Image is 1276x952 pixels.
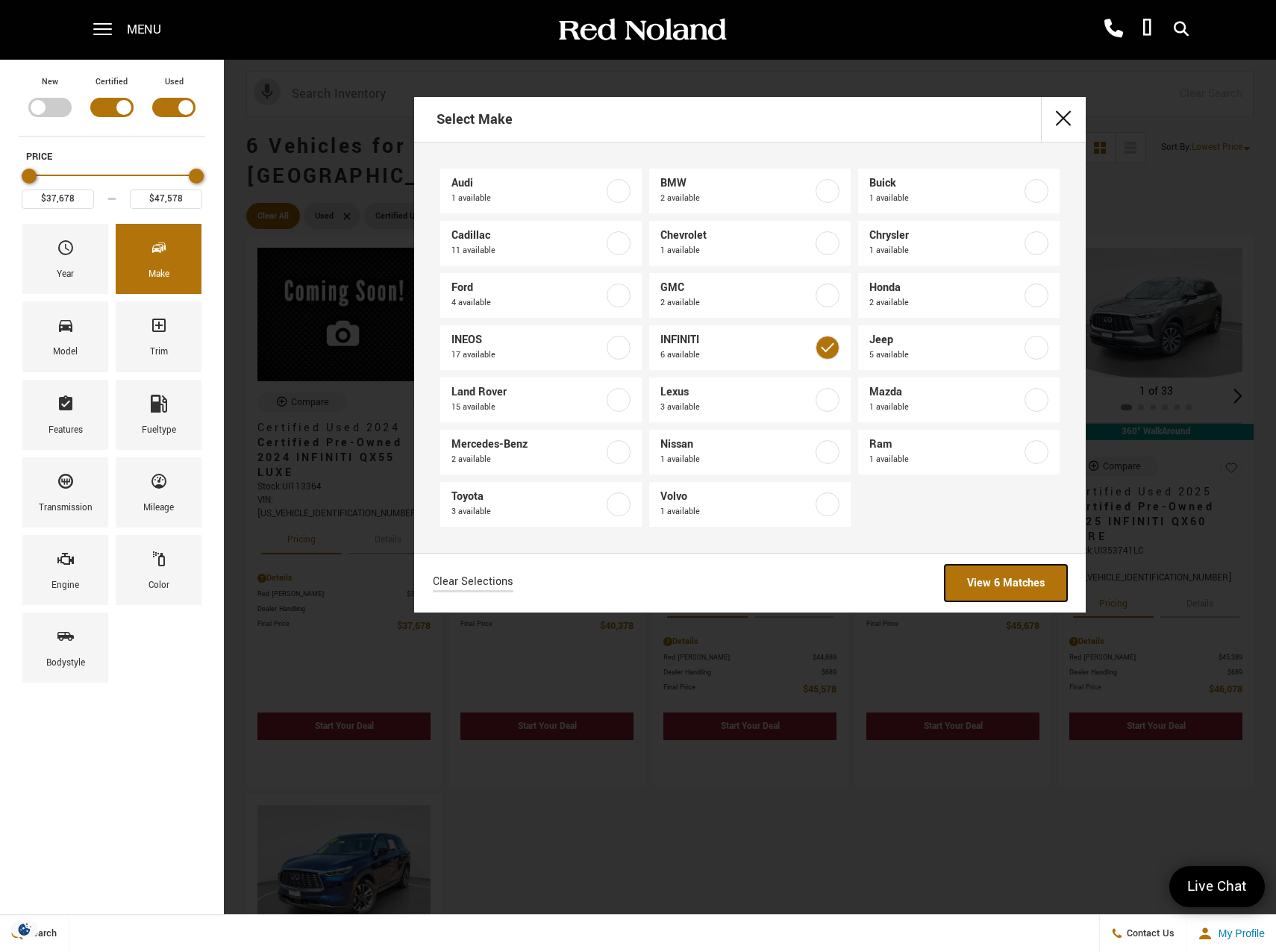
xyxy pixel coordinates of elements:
span: Honda [869,281,1022,295]
a: Ford4 available [440,273,642,318]
h5: Price [26,150,198,163]
span: Year [57,235,75,266]
span: Mazda [869,385,1022,400]
span: Trim [150,313,168,344]
div: Fueltype [142,422,176,439]
div: Price [22,163,202,209]
div: Make [148,266,169,283]
div: ModelModel [22,301,108,372]
span: Bodystyle [57,624,75,655]
a: Clear Selections [433,574,513,592]
div: Bodystyle [46,655,85,671]
span: INFINITI [660,333,813,348]
span: BMW [660,176,813,191]
span: 15 available [451,400,604,415]
div: Filter by Vehicle Type [19,75,205,136]
label: New [42,75,58,90]
a: Toyota3 available [440,482,642,527]
span: Ram [869,437,1022,452]
a: GMC2 available [649,273,851,318]
div: Minimum Price [22,169,37,184]
div: BodystyleBodystyle [22,613,108,683]
a: Ram1 available [858,430,1060,475]
div: FeaturesFeatures [22,380,108,450]
div: Color [148,577,169,594]
span: Live Chat [1180,877,1254,897]
a: Chevrolet1 available [649,221,851,266]
div: TrimTrim [116,301,201,372]
div: Features [49,422,83,439]
a: Mercedes-Benz2 available [440,430,642,475]
span: Transmission [57,469,75,500]
div: ColorColor [116,535,201,605]
div: Engine [51,577,79,594]
span: 1 available [451,191,604,206]
a: Jeep5 available [858,325,1060,370]
span: Contact Us [1123,927,1175,940]
div: TransmissionTransmission [22,457,108,527]
div: FueltypeFueltype [116,380,201,450]
div: Mileage [143,500,174,516]
span: 2 available [660,191,813,206]
input: Minimum [22,190,94,209]
a: Lexus3 available [649,378,851,422]
a: BMW2 available [649,169,851,213]
span: Color [150,546,168,577]
span: 1 available [660,504,813,519]
label: Certified [96,75,128,90]
span: 5 available [869,348,1022,363]
a: Land Rover15 available [440,378,642,422]
span: Nissan [660,437,813,452]
a: Chrysler1 available [858,221,1060,266]
span: 2 available [660,295,813,310]
span: 3 available [451,504,604,519]
span: Land Rover [451,385,604,400]
a: Live Chat [1169,866,1265,907]
img: Opt-Out Icon [7,921,42,937]
span: Cadillac [451,228,604,243]
a: Honda2 available [858,273,1060,318]
span: Features [57,391,75,422]
span: Audi [451,176,604,191]
span: 1 available [869,191,1022,206]
span: Volvo [660,489,813,504]
span: Model [57,313,75,344]
img: Red Noland Auto Group [556,17,728,43]
button: close [1041,97,1086,142]
div: Year [57,266,74,283]
span: 1 available [869,243,1022,258]
span: Mercedes-Benz [451,437,604,452]
span: 17 available [451,348,604,363]
a: INEOS17 available [440,325,642,370]
span: 1 available [869,400,1022,415]
h2: Select Make [437,98,513,140]
span: 2 available [869,295,1022,310]
span: Lexus [660,385,813,400]
span: 3 available [660,400,813,415]
span: 1 available [660,243,813,258]
span: GMC [660,281,813,295]
button: Open user profile menu [1186,915,1276,952]
a: INFINITI6 available [649,325,851,370]
span: 1 available [869,452,1022,467]
div: EngineEngine [22,535,108,605]
span: Engine [57,546,75,577]
a: Buick1 available [858,169,1060,213]
span: 4 available [451,295,604,310]
span: Make [150,235,168,266]
div: Transmission [39,500,93,516]
span: Chrysler [869,228,1022,243]
a: Mazda1 available [858,378,1060,422]
section: Click to Open Cookie Consent Modal [7,921,42,937]
span: Ford [451,281,604,295]
div: Model [53,344,78,360]
div: MileageMileage [116,457,201,527]
span: 11 available [451,243,604,258]
a: Nissan1 available [649,430,851,475]
input: Maximum [130,190,202,209]
div: MakeMake [116,224,201,294]
span: Buick [869,176,1022,191]
span: 2 available [451,452,604,467]
a: View 6 Matches [945,565,1067,601]
span: INEOS [451,333,604,348]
